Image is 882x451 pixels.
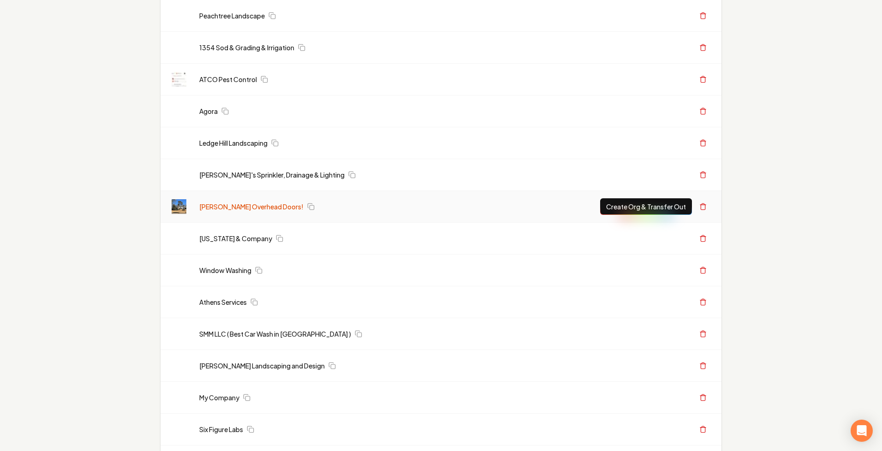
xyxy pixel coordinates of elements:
a: Window Washing [199,266,251,275]
a: SMM LLC ( Best Car Wash in [GEOGRAPHIC_DATA] ) [199,329,351,338]
a: ATCO Pest Control [199,75,257,84]
img: ATCO Pest Control logo [172,72,186,87]
a: Six Figure Labs [199,425,243,434]
a: [PERSON_NAME] Landscaping and Design [199,361,325,370]
a: Agora [199,107,218,116]
img: Perry's Overhead Doors! logo [172,199,186,214]
a: My Company [199,393,239,402]
div: Open Intercom Messenger [851,420,873,442]
a: Peachtree Landscape [199,11,265,20]
a: [PERSON_NAME]'s Sprinkler, Drainage & Lighting [199,170,345,179]
a: [PERSON_NAME] Overhead Doors! [199,202,304,211]
a: [US_STATE] & Company [199,234,272,243]
a: Ledge Hill Landscaping [199,138,268,148]
button: Create Org & Transfer Out [600,198,692,215]
a: Athens Services [199,297,247,307]
a: 1354 Sod & Grading & Irrigation [199,43,294,52]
